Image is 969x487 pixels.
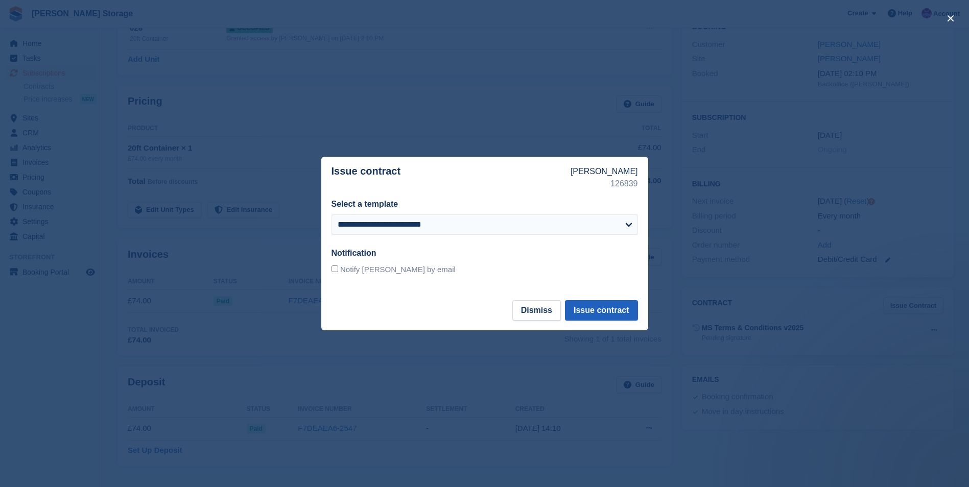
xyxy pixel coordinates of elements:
label: Notification [332,249,376,257]
label: Select a template [332,200,398,208]
p: [PERSON_NAME] [571,165,638,178]
p: 126839 [571,178,638,190]
button: Issue contract [565,300,637,321]
span: Notify [PERSON_NAME] by email [340,265,456,274]
button: Dismiss [512,300,561,321]
input: Notify [PERSON_NAME] by email [332,265,338,272]
p: Issue contract [332,165,571,190]
button: close [942,10,959,27]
